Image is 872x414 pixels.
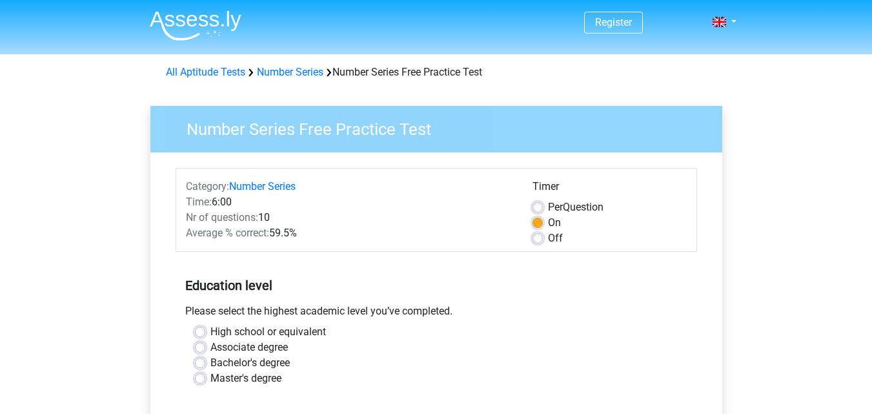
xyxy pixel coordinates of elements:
[186,180,229,192] span: Category:
[186,196,212,208] span: Time:
[185,273,687,298] h5: Education level
[186,211,258,223] span: Nr of questions:
[186,227,269,239] span: Average % correct:
[176,194,523,210] div: 6:00
[210,355,290,371] label: Bachelor's degree
[150,10,241,41] img: Assessly
[210,340,288,355] label: Associate degree
[210,324,326,340] label: High school or equivalent
[210,371,281,386] label: Master's degree
[548,200,603,215] label: Question
[176,210,523,225] div: 10
[166,66,245,78] a: All Aptitude Tests
[176,225,523,241] div: 59.5%
[532,179,687,200] div: Timer
[548,231,563,246] label: Off
[229,180,296,192] a: Number Series
[176,304,697,324] div: Please select the highest academic level you’ve completed.
[171,114,713,140] h3: Number Series Free Practice Test
[548,215,561,231] label: On
[257,66,323,78] a: Number Series
[595,16,632,28] a: Register
[548,201,563,213] span: Per
[161,65,712,80] div: Number Series Free Practice Test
